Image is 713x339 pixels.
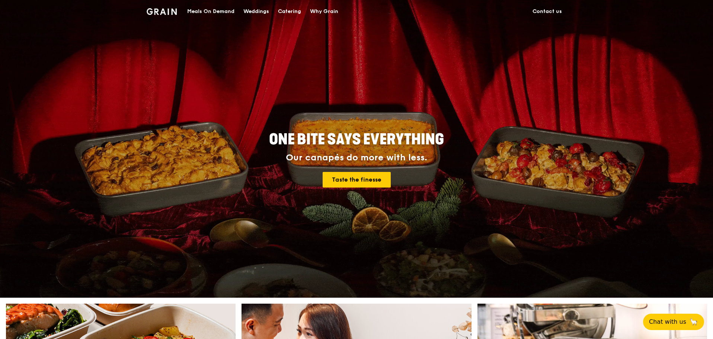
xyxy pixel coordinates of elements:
div: Catering [278,0,301,23]
span: Chat with us [649,317,686,326]
div: Our canapés do more with less. [223,153,490,163]
div: Weddings [243,0,269,23]
span: 🦙 [689,317,698,326]
a: Taste the finesse [323,172,391,188]
button: Chat with us🦙 [643,314,704,330]
a: Why Grain [306,0,343,23]
span: ONE BITE SAYS EVERYTHING [269,131,444,148]
img: Grain [147,8,177,15]
a: Catering [274,0,306,23]
div: Why Grain [310,0,338,23]
div: Meals On Demand [187,0,234,23]
a: Weddings [239,0,274,23]
a: Contact us [528,0,566,23]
